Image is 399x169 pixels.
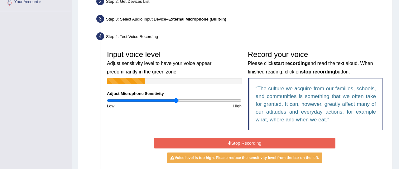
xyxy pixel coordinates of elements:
div: Voice level is too high. Please reduce the sensitivity level from the bar on the left. [167,153,322,163]
q: The culture we acquire from our families, schools, and communities is something that we often tak... [256,86,376,123]
div: Low [104,103,174,109]
div: Step 3: Select Audio Input Device [94,13,390,27]
small: Please click and read the text aloud. When finished reading, click on button. [248,61,373,74]
b: stop recording [301,69,335,74]
b: start recording [273,61,308,66]
b: External Microphone (Built-in) [168,17,226,21]
h3: Input voice level [107,50,242,75]
div: High [174,103,245,109]
div: Step 4: Test Voice Recording [94,31,390,44]
span: – [166,17,226,21]
small: Adjust sensitivity level to have your voice appear predominantly in the green zone [107,61,211,74]
button: Stop Recording [154,138,336,148]
h3: Record your voice [248,50,382,75]
label: Adjust Microphone Senstivity [107,91,164,96]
